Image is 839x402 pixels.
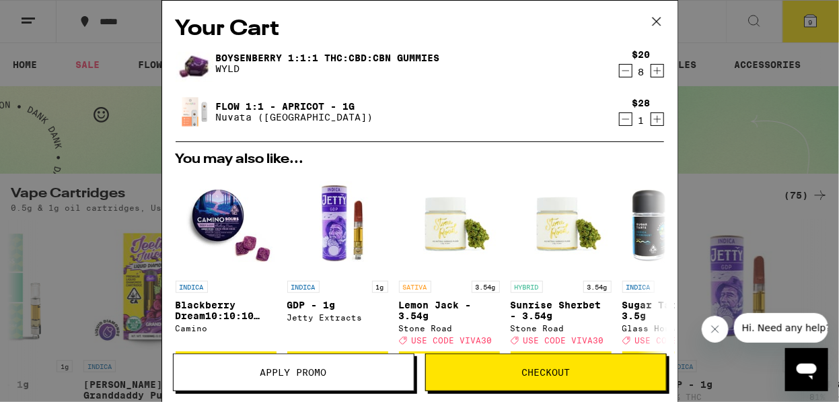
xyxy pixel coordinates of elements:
[472,281,500,293] p: 3.54g
[287,173,388,351] a: Open page for GDP - 1g from Jetty Extracts
[651,112,664,126] button: Increment
[632,67,651,77] div: 8
[622,324,723,333] div: Glass House
[176,173,277,274] img: Camino - Blackberry Dream10:10:10 Deep Sleep Gummies
[702,316,729,343] iframe: Close message
[511,281,543,293] p: HYBRID
[632,115,651,126] div: 1
[287,313,388,322] div: Jetty Extracts
[372,281,388,293] p: 1g
[287,351,388,374] button: Add to bag
[260,368,327,377] span: Apply Promo
[399,173,500,274] img: Stone Road - Lemon Jack - 3.54g
[785,348,828,391] iframe: Button to launch messaging window
[622,173,723,351] a: Open page for Sugar Tarts - 3.5g from Glass House
[734,313,828,343] iframe: Message from company
[622,281,655,293] p: INDICA
[176,37,213,90] img: Boysenberry 1:1:1 THC:CBD:CBN Gummies
[216,101,373,112] a: Flow 1:1 - Apricot - 1g
[176,324,277,333] div: Camino
[399,300,500,321] p: Lemon Jack - 3.54g
[176,173,277,351] a: Open page for Blackberry Dream10:10:10 Deep Sleep Gummies from Camino
[287,173,388,274] img: Jetty Extracts - GDP - 1g
[176,351,277,374] button: Add to bag
[622,300,723,321] p: Sugar Tarts - 3.5g
[632,49,651,60] div: $20
[511,300,612,321] p: Sunrise Sherbet - 3.54g
[622,173,723,274] img: Glass House - Sugar Tarts - 3.5g
[287,300,388,310] p: GDP - 1g
[8,9,97,20] span: Hi. Need any help?
[425,354,667,391] button: Checkout
[511,324,612,333] div: Stone Road
[176,300,277,321] p: Blackberry Dream10:10:10 Deep Sleep Gummies
[521,368,570,377] span: Checkout
[287,281,320,293] p: INDICA
[399,324,500,333] div: Stone Road
[176,93,213,131] img: Flow 1:1 - Apricot - 1g
[176,153,664,166] h2: You may also like...
[635,336,716,345] span: USE CODE VIVA30
[412,336,493,345] span: USE CODE VIVA30
[511,351,612,374] button: Add to bag
[583,281,612,293] p: 3.54g
[216,53,440,63] a: Boysenberry 1:1:1 THC:CBD:CBN Gummies
[523,336,604,345] span: USE CODE VIVA30
[619,112,632,126] button: Decrement
[632,98,651,108] div: $28
[399,173,500,351] a: Open page for Lemon Jack - 3.54g from Stone Road
[622,351,723,374] button: Add to bag
[216,63,440,74] p: WYLD
[619,64,632,77] button: Decrement
[399,351,500,374] button: Add to bag
[216,112,373,123] p: Nuvata ([GEOGRAPHIC_DATA])
[651,64,664,77] button: Increment
[399,281,431,293] p: SATIVA
[511,173,612,274] img: Stone Road - Sunrise Sherbet - 3.54g
[173,354,414,391] button: Apply Promo
[511,173,612,351] a: Open page for Sunrise Sherbet - 3.54g from Stone Road
[176,14,664,44] h2: Your Cart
